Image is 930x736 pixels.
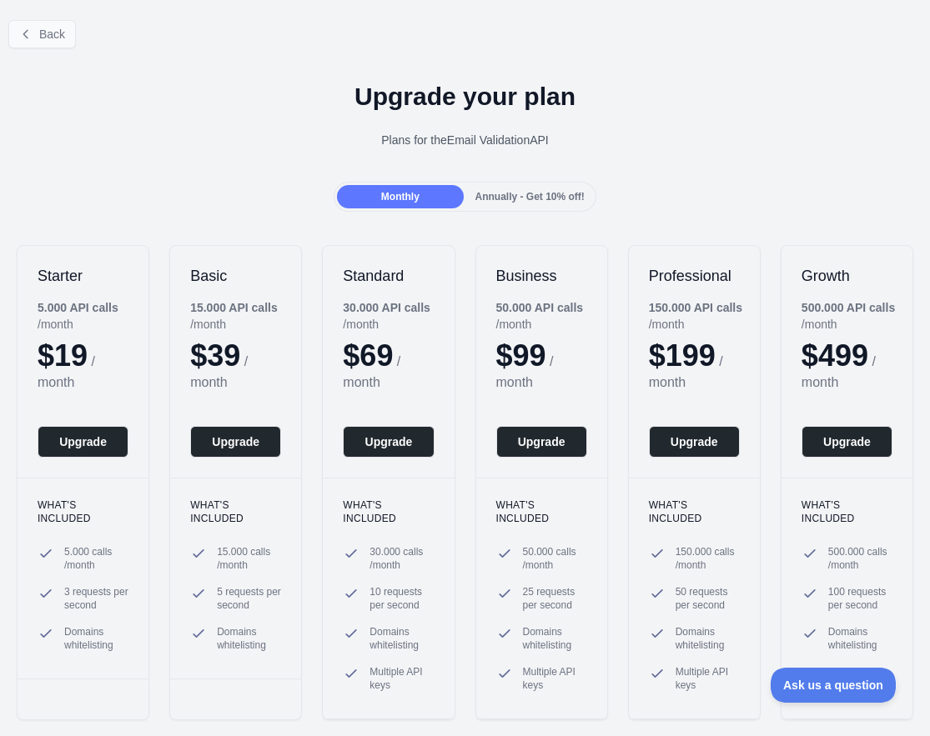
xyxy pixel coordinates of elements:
span: Multiple API keys [676,665,740,692]
iframe: Toggle Customer Support [771,668,897,703]
span: Domains whitelisting [523,625,587,652]
span: Domains whitelisting [64,625,128,652]
span: Multiple API keys [523,665,587,692]
span: Domains whitelisting [217,625,281,652]
span: Multiple API keys [828,665,892,692]
span: Domains whitelisting [369,625,434,652]
span: Domains whitelisting [828,625,892,652]
span: Multiple API keys [369,665,434,692]
span: Domains whitelisting [676,625,740,652]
